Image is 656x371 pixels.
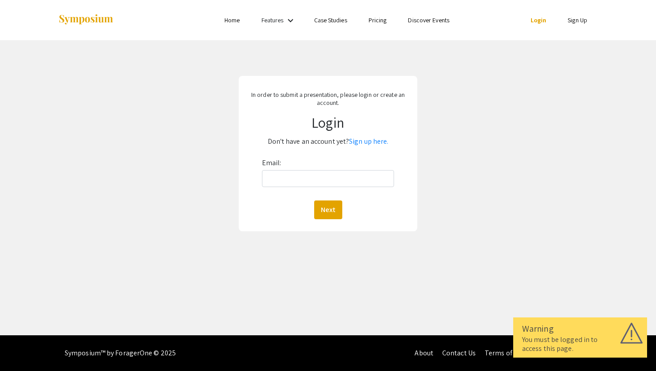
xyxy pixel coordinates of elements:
a: Home [224,16,240,24]
a: Pricing [369,16,387,24]
div: Symposium™ by ForagerOne © 2025 [65,335,176,371]
p: In order to submit a presentation, please login or create an account. [245,91,411,107]
a: Contact Us [442,348,476,358]
a: Features [262,16,284,24]
a: Sign up here. [349,137,388,146]
a: About [415,348,433,358]
a: Terms of Service [485,348,536,358]
div: You must be logged in to access this page. [522,335,638,353]
img: Symposium by ForagerOne [58,14,114,26]
a: Case Studies [314,16,347,24]
iframe: Chat [7,331,38,364]
h1: Login [245,114,411,131]
p: Don't have an account yet? [245,134,411,149]
a: Login [531,16,547,24]
a: Sign Up [568,16,587,24]
div: Warning [522,322,638,335]
a: Discover Events [408,16,449,24]
mat-icon: Expand Features list [285,15,296,26]
label: Email: [262,156,282,170]
button: Next [314,200,342,219]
